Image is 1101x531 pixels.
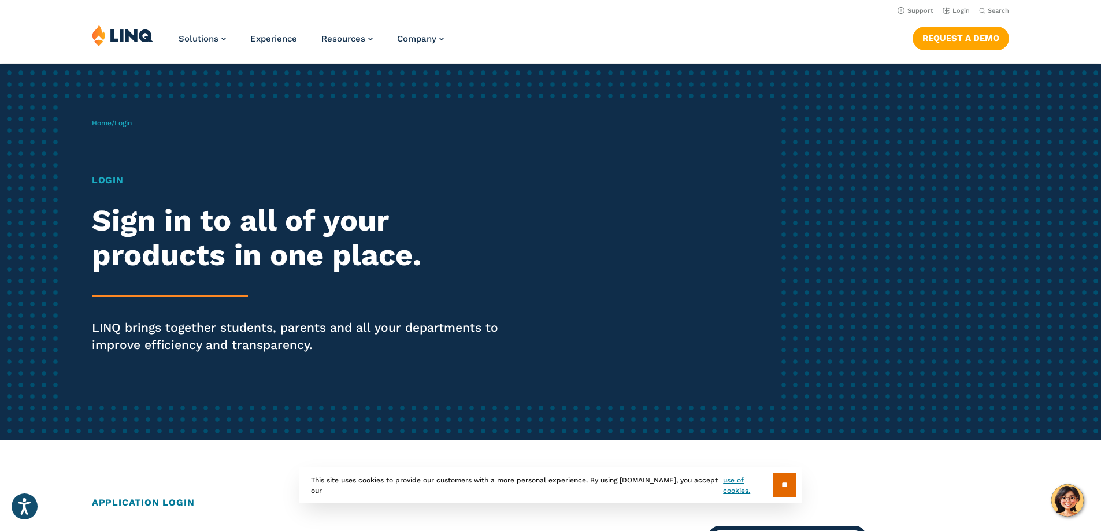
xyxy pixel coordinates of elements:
span: Login [114,119,132,127]
nav: Button Navigation [913,24,1009,50]
span: Search [988,7,1009,14]
img: LINQ | K‑12 Software [92,24,153,46]
div: This site uses cookies to provide our customers with a more personal experience. By using [DOMAIN... [299,467,802,503]
a: Home [92,119,112,127]
button: Open Search Bar [979,6,1009,15]
span: Company [397,34,436,44]
nav: Primary Navigation [179,24,444,62]
span: Solutions [179,34,218,44]
h2: Sign in to all of your products in one place. [92,203,516,273]
p: LINQ brings together students, parents and all your departments to improve efficiency and transpa... [92,319,516,354]
a: Request a Demo [913,27,1009,50]
a: Experience [250,34,297,44]
a: Company [397,34,444,44]
span: / [92,119,132,127]
a: use of cookies. [723,475,772,496]
a: Support [898,7,933,14]
a: Solutions [179,34,226,44]
a: Login [943,7,970,14]
a: Resources [321,34,373,44]
span: Resources [321,34,365,44]
button: Hello, have a question? Let’s chat. [1051,484,1084,517]
h1: Login [92,173,516,187]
